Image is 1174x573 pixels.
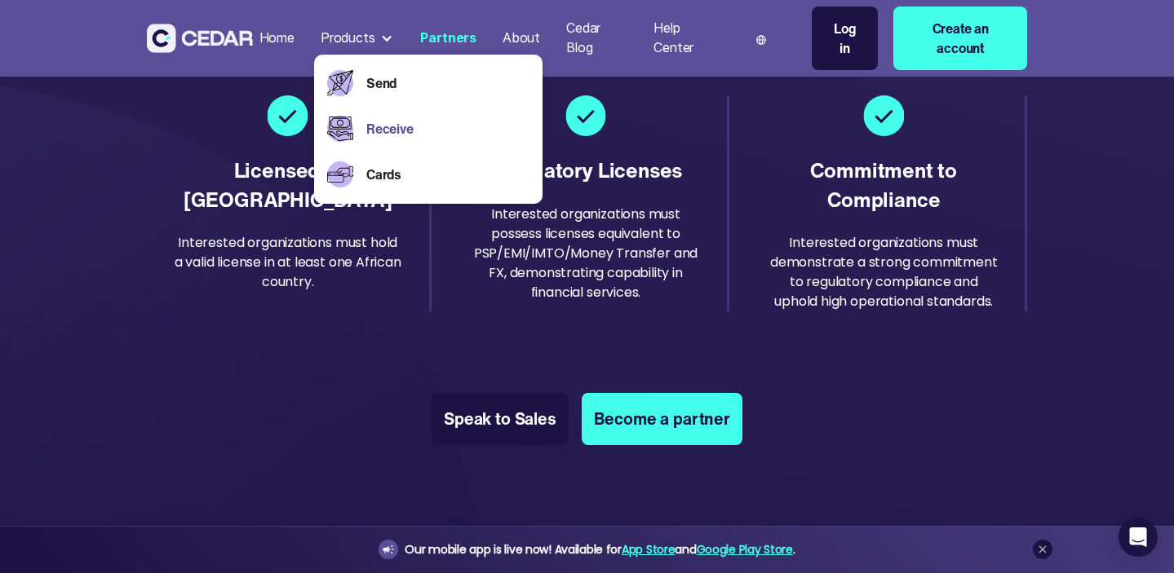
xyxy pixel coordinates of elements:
div: Our mobile app is live now! Available for and . [405,540,795,560]
a: Log in [812,7,878,70]
a: App Store [622,541,675,558]
a: Send [366,73,529,93]
a: Create an account [893,7,1027,70]
div: Log in [828,19,862,58]
a: Google Play Store [697,541,793,558]
div: Help Center [653,19,720,58]
a: Receive [366,119,529,139]
img: announcement [382,543,395,556]
div: Home [259,29,295,48]
img: world icon [756,35,766,45]
div: Products [321,29,375,48]
div: Open Intercom Messenger [1119,518,1158,557]
a: Become a partner [582,393,742,445]
a: Help Center [647,11,727,66]
div: About [503,29,540,48]
div: Commitment to Compliance [769,156,999,214]
div: Partners [420,29,476,48]
a: About [496,20,547,56]
div: Licensed in [GEOGRAPHIC_DATA] [173,156,403,214]
div: Interested organizations must demonstrate a strong commitment to regulatory compliance and uphold... [769,233,999,311]
div: Interested organizations must hold a valid license in at least one African country. [173,233,403,292]
a: Home [253,20,301,56]
div: Cedar Blog [566,19,627,58]
div: Products [314,22,401,55]
div: Interested organizations must possess licenses equivalent to PSP/EMI/IMTO/Money Transfer and FX, ... [471,205,701,302]
a: Speak to Sales [432,393,569,445]
a: Cards [366,165,529,184]
nav: Products [314,55,543,204]
a: Cedar Blog [560,11,634,66]
div: Regulatory Licenses [490,156,683,184]
a: Partners [414,20,483,56]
